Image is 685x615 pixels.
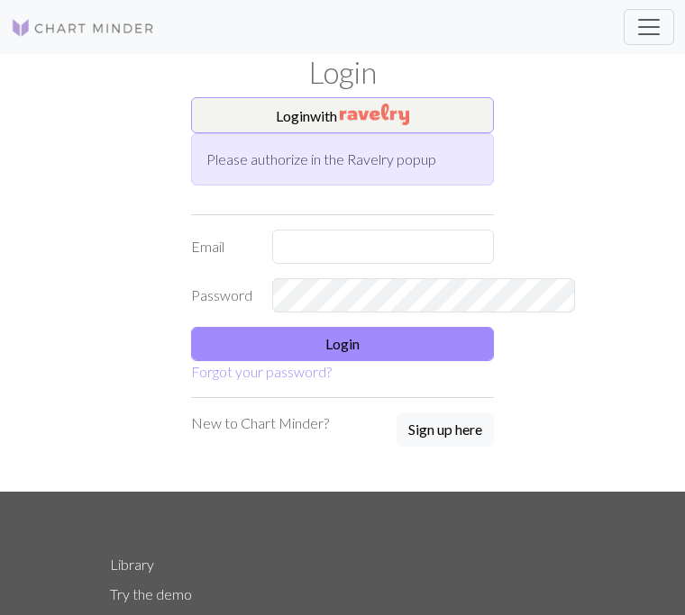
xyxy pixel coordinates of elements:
a: Forgot your password? [191,363,332,380]
label: Password [180,278,261,312]
div: Please authorize in the Ravelry popup [191,133,494,185]
a: Sign up here [397,412,494,448]
a: Try the demo [110,585,192,602]
button: Toggle navigation [624,9,674,45]
img: Logo [11,17,155,39]
label: Email [180,230,261,264]
a: Library [110,556,154,573]
button: Sign up here [397,412,494,447]
button: Login [191,327,494,361]
h1: Login [99,54,586,90]
p: New to Chart Minder? [191,412,329,434]
img: Ravelry [340,104,409,125]
button: Loginwith [191,97,494,133]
